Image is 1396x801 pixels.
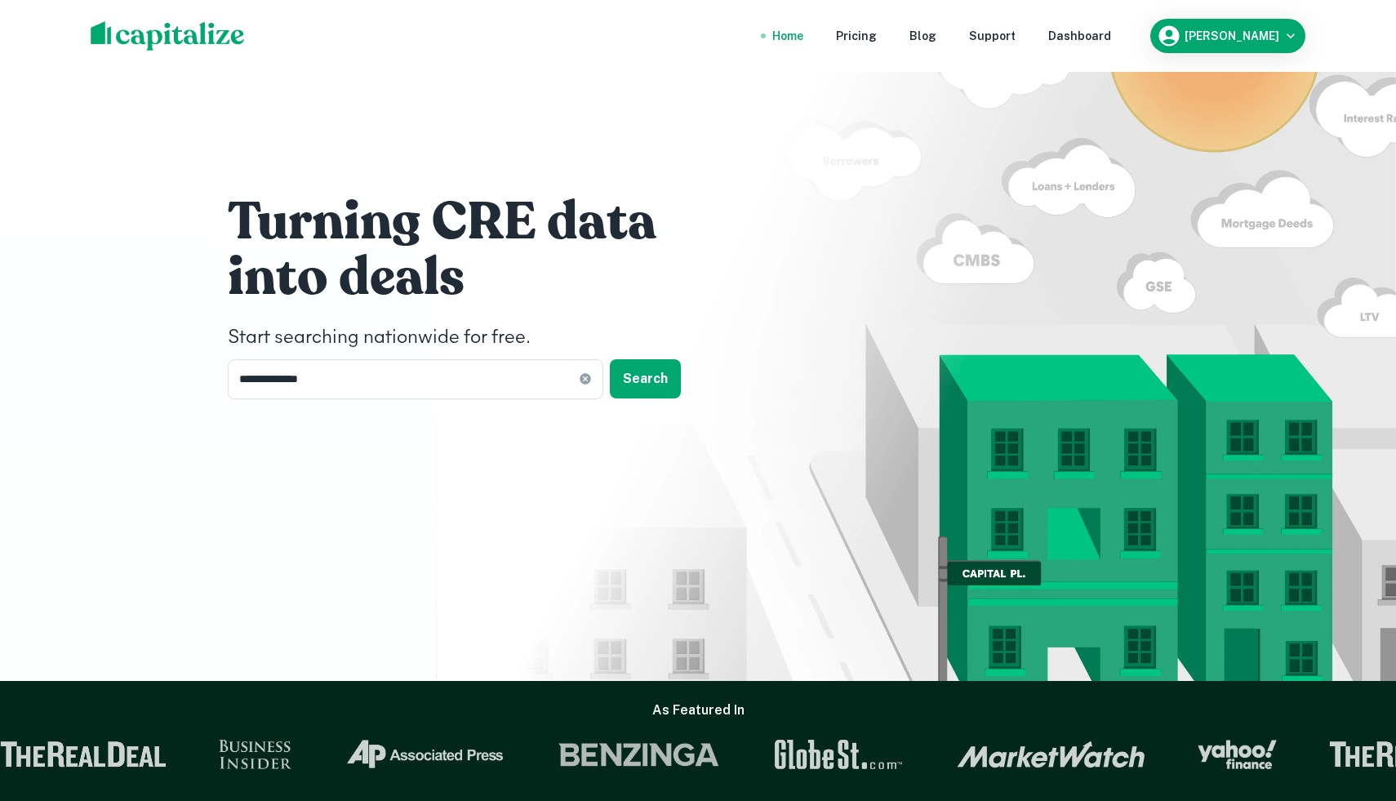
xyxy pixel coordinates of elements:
a: Home [772,27,803,45]
h6: As Featured In [652,701,745,720]
img: GlobeSt [731,740,864,769]
img: Associated Press [303,740,464,769]
a: Blog [909,27,936,45]
h1: Turning CRE data [228,189,718,255]
img: capitalize-logo.png [91,21,245,51]
h4: Start searching nationwide for free. [228,323,718,353]
a: Support [969,27,1016,45]
button: Search [610,359,681,398]
a: Dashboard [1048,27,1111,45]
iframe: Chat Widget [1314,670,1396,749]
img: Business Insider [177,740,251,769]
img: Yahoo Finance [1156,740,1235,769]
h1: into deals [228,245,718,310]
a: Pricing [836,27,877,45]
img: Benzinga [516,740,679,769]
button: [PERSON_NAME] [1150,19,1305,53]
h6: [PERSON_NAME] [1185,30,1279,42]
img: Market Watch [915,741,1104,768]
